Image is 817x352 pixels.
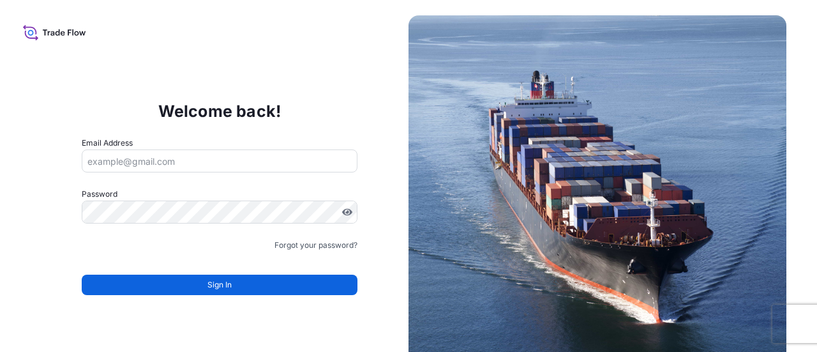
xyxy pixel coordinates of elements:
[342,207,352,217] button: Show password
[82,149,357,172] input: example@gmail.com
[274,239,357,252] a: Forgot your password?
[82,188,357,201] label: Password
[82,137,133,149] label: Email Address
[82,275,357,295] button: Sign In
[207,279,232,291] span: Sign In
[158,101,281,121] p: Welcome back!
